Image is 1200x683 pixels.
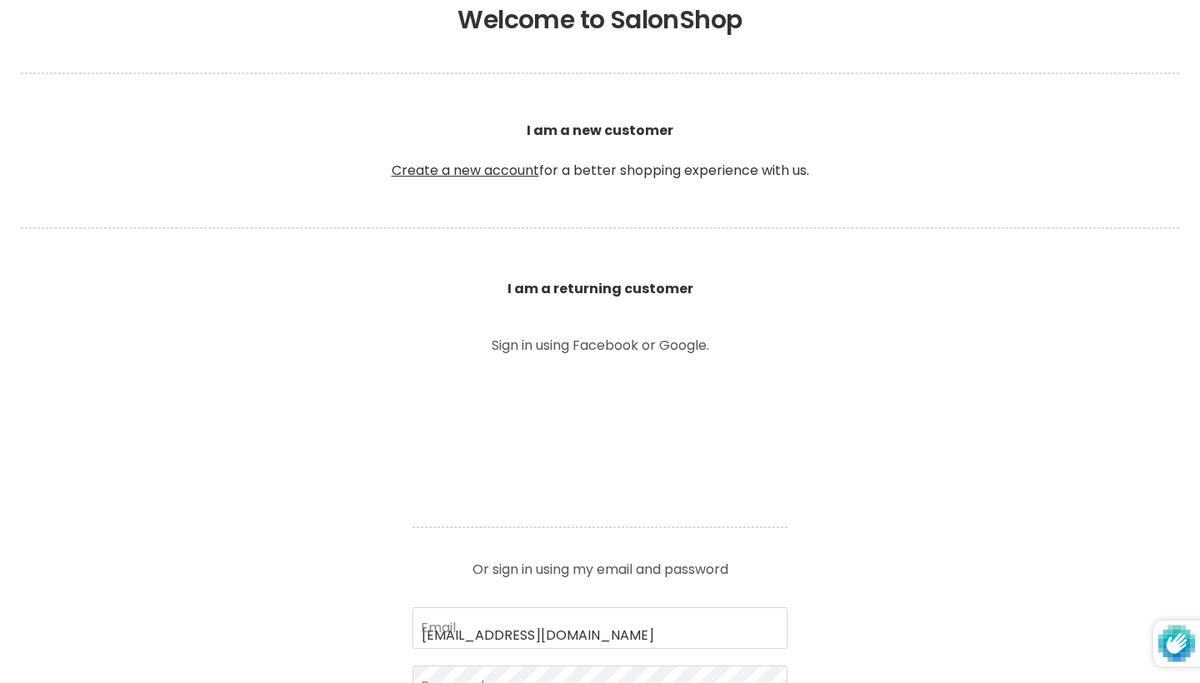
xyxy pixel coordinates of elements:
[1158,621,1195,666] img: Protected by hCaptcha
[21,81,1179,221] p: for a better shopping experience with us.
[507,279,693,298] b: I am a returning customer
[527,121,673,140] b: I am a new customer
[21,5,1179,35] h1: Welcome to SalonShop
[412,339,787,352] p: Sign in using Facebook or Google.
[392,161,539,180] a: Create a new account
[412,376,787,501] iframe: Social Login Buttons
[412,550,787,576] p: Or sign in using my email and password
